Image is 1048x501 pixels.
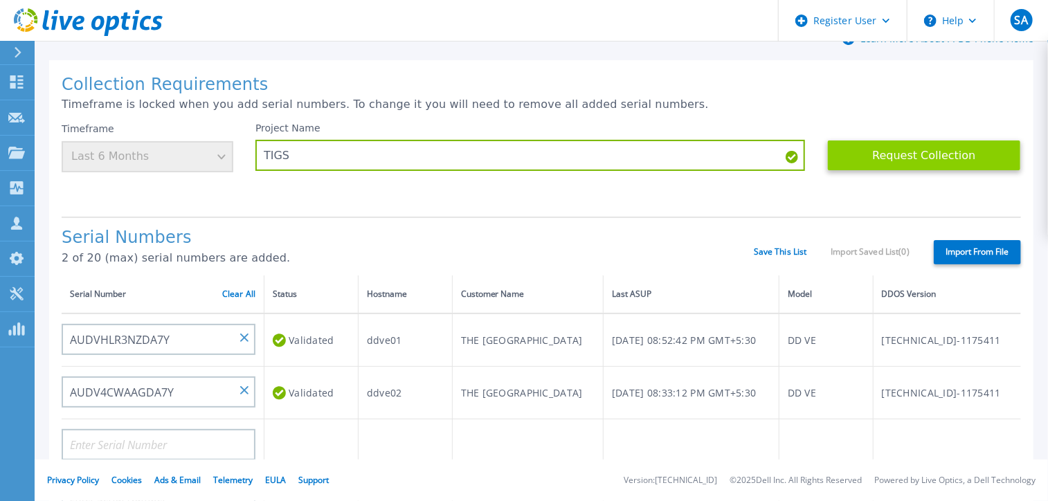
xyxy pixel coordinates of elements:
span: SA [1015,15,1028,26]
td: [DATE] 08:33:12 PM GMT+5:30 [604,367,779,419]
th: Customer Name [452,275,603,313]
a: Save This List [754,247,807,257]
td: ddve02 [358,367,452,419]
th: Hostname [358,275,452,313]
a: Clear All [222,289,255,299]
th: DDOS Version [873,275,1021,313]
button: Request Collection [827,140,1021,171]
p: Timeframe is locked when you add serial numbers. To change it you will need to remove all added s... [62,98,1021,111]
div: Serial Number [70,286,255,302]
td: [TECHNICAL_ID]-1175411 [873,313,1021,367]
a: Ads & Email [154,474,201,486]
td: [TECHNICAL_ID]-1175411 [873,367,1021,419]
a: Telemetry [213,474,253,486]
th: Last ASUP [604,275,779,313]
label: Import From File [934,240,1021,264]
h1: Collection Requirements [62,75,1021,95]
label: Timeframe [62,123,114,134]
th: Status [264,275,359,313]
td: THE [GEOGRAPHIC_DATA] [452,313,603,367]
li: © 2025 Dell Inc. All Rights Reserved [730,476,862,485]
a: EULA [265,474,286,486]
td: [DATE] 08:52:42 PM GMT+5:30 [604,313,779,367]
h1: Serial Numbers [62,228,754,248]
a: Cookies [111,474,142,486]
p: 2 of 20 (max) serial numbers are added. [62,252,754,264]
td: DD VE [779,313,873,367]
li: Powered by Live Optics, a Dell Technology [874,476,1036,485]
td: THE [GEOGRAPHIC_DATA] [452,367,603,419]
td: ddve01 [358,313,452,367]
input: Enter Serial Number [62,376,255,408]
li: Version: [TECHNICAL_ID] [624,476,717,485]
div: Validated [273,380,350,406]
a: Privacy Policy [47,474,99,486]
a: Learn More About PPDD Phone Home [860,32,1033,45]
input: Enter Project Name [255,140,805,171]
div: Validated [273,327,350,353]
th: Model [779,275,873,313]
td: DD VE [779,367,873,419]
label: Project Name [255,123,320,133]
input: Enter Serial Number [62,429,255,460]
input: Enter Serial Number [62,324,255,355]
a: Support [298,474,329,486]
